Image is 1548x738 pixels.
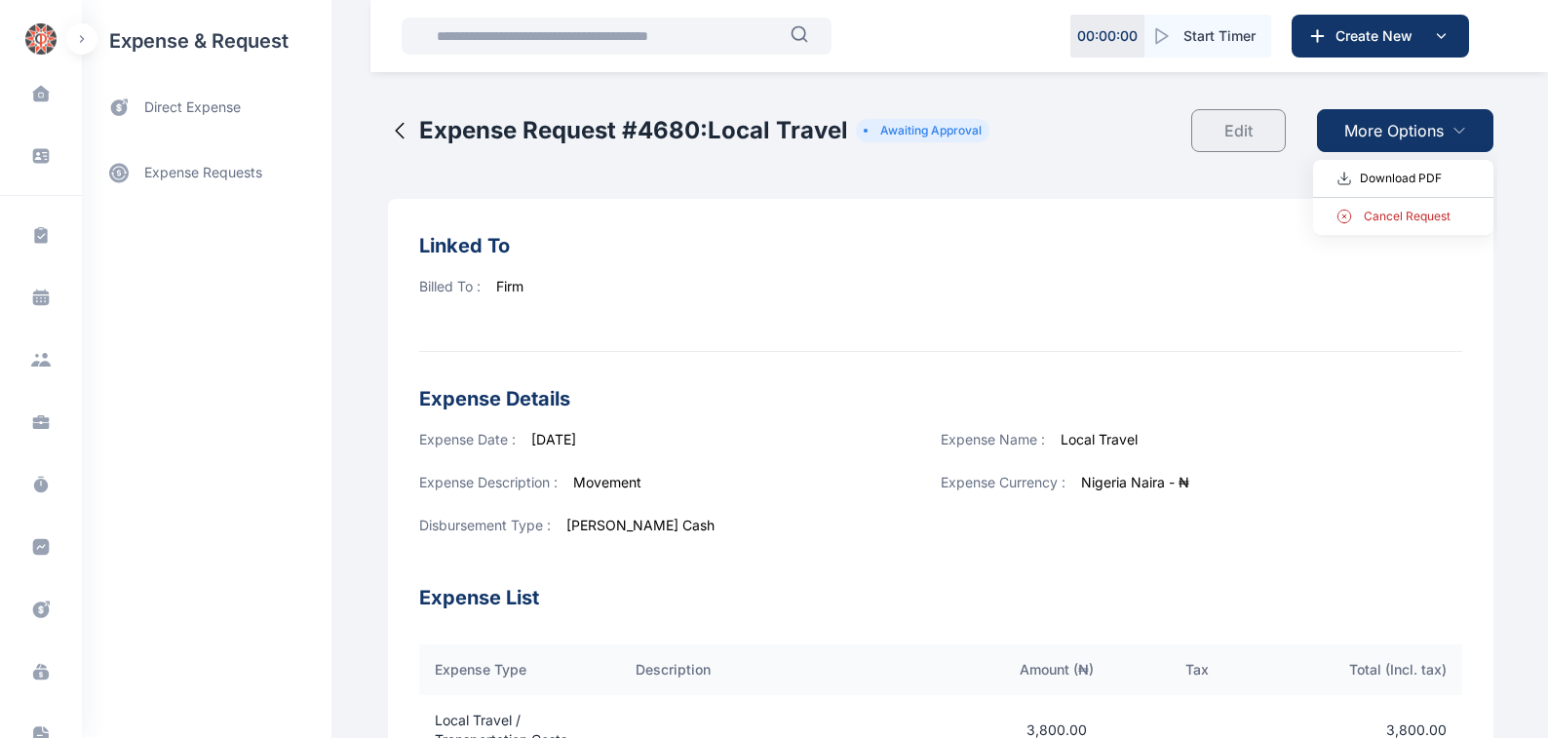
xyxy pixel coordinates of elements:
button: Edit [1191,109,1286,152]
span: Expense Description : [419,474,558,490]
span: direct expense [144,97,241,118]
th: Description [612,644,987,695]
span: Firm [496,278,523,294]
span: Start Timer [1183,26,1256,46]
button: Start Timer [1144,15,1271,58]
th: Total (Incl. tax) [1267,644,1463,695]
h3: Linked To [419,230,1462,261]
span: Movement [573,474,641,490]
span: Expense Currency : [941,474,1065,490]
span: Nigeria Naira - ₦ [1081,474,1189,490]
button: Expense Request #4680:Local TravelAwaiting Approval [388,94,989,168]
span: [DATE] [531,431,576,447]
span: Download PDF [1360,169,1442,188]
span: Billed To : [419,278,481,294]
th: Expense Type [419,644,612,695]
li: Awaiting Approval [864,123,982,138]
span: Cancel Request [1364,207,1451,226]
span: Expense Date : [419,431,516,447]
h3: Expense List [419,559,1462,613]
img: fi_download.408fa70a.svg [1336,171,1352,186]
button: Create New [1292,15,1469,58]
span: [PERSON_NAME] Cash [566,517,715,533]
span: Expense Name : [941,431,1045,447]
span: Disbursement Type : [419,517,551,533]
h2: Expense Request # 4680 : Local Travel [419,115,848,146]
span: More Options [1344,119,1444,142]
a: direct expense [82,82,331,134]
span: Local Travel [1061,431,1138,447]
th: Tax [1127,644,1266,695]
p: 00 : 00 : 00 [1077,26,1138,46]
a: expense requests [82,149,331,196]
a: Edit [1191,94,1301,168]
th: Amount ( ₦ ) [987,644,1127,695]
h3: Expense Details [419,383,1462,414]
span: Create New [1328,26,1429,46]
div: expense requests [82,134,331,196]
